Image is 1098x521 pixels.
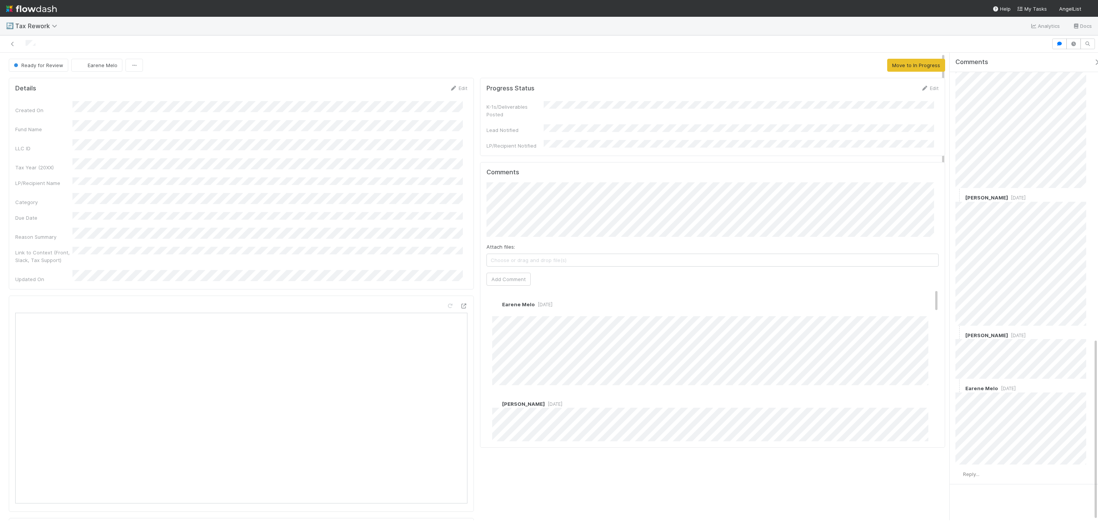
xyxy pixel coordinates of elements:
span: 🔄 [6,23,14,29]
span: Earene Melo [502,301,535,307]
div: Due Date [15,214,72,222]
div: Category [15,198,72,206]
a: Edit [449,85,467,91]
div: K-1s/Deliverables Posted [486,103,544,118]
button: Add Comment [486,273,531,286]
img: avatar_bc42736a-3f00-4d10-a11d-d22e63cdc729.png [78,61,85,69]
div: Reason Summary [15,233,72,241]
div: Fund Name [15,125,72,133]
button: Move to In Progress [887,59,945,72]
a: Analytics [1030,21,1060,31]
a: My Tasks [1017,5,1047,13]
span: Choose or drag and drop file(s) [487,254,938,266]
label: Attach files: [486,243,515,251]
img: avatar_bc42736a-3f00-4d10-a11d-d22e63cdc729.png [955,385,963,392]
a: Docs [1072,21,1092,31]
img: avatar_04ed6c9e-3b93-401c-8c3a-8fad1b1fc72c.png [955,194,963,202]
div: Link to Context (Front, Slack, Tax Support) [15,249,72,264]
div: Updated On [15,275,72,283]
span: Comments [955,58,988,66]
div: LP/Recipient Notified [486,142,544,150]
span: [PERSON_NAME] [965,195,1008,201]
div: LLC ID [15,145,72,152]
h5: Progress Status [486,85,535,92]
span: My Tasks [1017,6,1047,12]
span: Ready for Review [12,62,63,68]
div: Tax Year (20XX) [15,164,72,171]
span: [DATE] [998,386,1016,391]
span: Reply... [963,471,979,477]
span: Earene Melo [965,385,998,391]
img: avatar_bc42736a-3f00-4d10-a11d-d22e63cdc729.png [1084,5,1092,13]
span: AngelList [1059,6,1081,12]
img: logo-inverted-e16ddd16eac7371096b0.svg [6,2,57,15]
img: avatar_04ed6c9e-3b93-401c-8c3a-8fad1b1fc72c.png [492,400,500,408]
span: [PERSON_NAME] [502,401,545,407]
a: Edit [921,85,939,91]
span: [DATE] [535,302,552,307]
span: [DATE] [1008,333,1026,338]
span: Tax Rework [15,22,61,30]
img: avatar_04ed6c9e-3b93-401c-8c3a-8fad1b1fc72c.png [955,331,963,339]
button: Ready for Review [9,59,68,72]
h5: Comments [486,169,939,176]
h5: Details [15,85,36,92]
span: [PERSON_NAME] [965,332,1008,338]
div: LP/Recipient Name [15,179,72,187]
div: Created On [15,106,72,114]
div: Lead Notified [486,126,544,134]
img: avatar_bc42736a-3f00-4d10-a11d-d22e63cdc729.png [492,301,500,309]
div: Help [992,5,1011,13]
img: avatar_bc42736a-3f00-4d10-a11d-d22e63cdc729.png [955,471,963,478]
span: [DATE] [545,401,562,407]
span: [DATE] [1008,195,1026,201]
span: Earene Melo [88,62,117,68]
button: Earene Melo [71,59,122,72]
